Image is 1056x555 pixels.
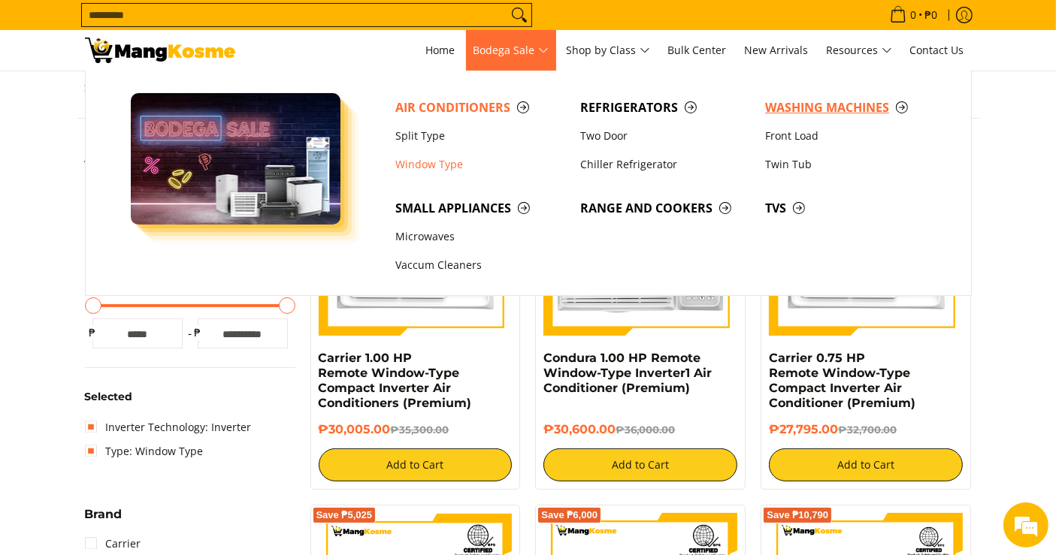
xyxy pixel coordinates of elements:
[580,98,750,117] span: Refrigerators
[567,41,650,60] span: Shop by Class
[765,199,935,218] span: TVs
[319,448,513,481] button: Add to Cart
[910,43,964,57] span: Contact Us
[131,93,341,225] img: Bodega Sale
[78,84,253,104] div: Chat with us now
[769,448,963,481] button: Add to Cart
[923,10,940,20] span: ₱0
[395,199,565,218] span: Small Appliances
[85,508,123,520] span: Brand
[661,30,734,71] a: Bulk Center
[388,122,573,150] a: Split Type
[388,93,573,122] a: Air Conditioners
[580,199,750,218] span: Range and Cookers
[819,30,900,71] a: Resources
[573,194,758,222] a: Range and Cookers
[838,424,897,436] del: ₱32,700.00
[765,98,935,117] span: Washing Machines
[319,422,513,437] h6: ₱30,005.00
[316,511,373,520] span: Save ₱5,025
[885,7,943,23] span: •
[395,98,565,117] span: Air Conditioners
[391,424,449,436] del: ₱35,300.00
[737,30,816,71] a: New Arrivals
[758,122,943,150] a: Front Load
[543,351,712,395] a: Condura 1.00 HP Remote Window-Type Inverter1 Air Conditioner (Premium)
[543,422,737,437] h6: ₱30,600.00
[541,511,598,520] span: Save ₱6,000
[769,422,963,437] h6: ₱27,795.00
[85,415,252,439] a: Inverter Technology: Inverter
[573,122,758,150] a: Two Door
[909,10,919,20] span: 0
[573,150,758,179] a: Chiller Refrigerator
[903,30,972,71] a: Contact Us
[758,194,943,222] a: TVs
[85,391,295,404] h6: Selected
[85,508,123,532] summary: Open
[573,93,758,122] a: Refrigerators
[85,325,100,340] span: ₱
[543,448,737,481] button: Add to Cart
[466,30,556,71] a: Bodega Sale
[668,43,727,57] span: Bulk Center
[559,30,658,71] a: Shop by Class
[827,41,892,60] span: Resources
[247,8,283,44] div: Minimize live chat window
[758,93,943,122] a: Washing Machines
[85,38,235,63] img: Bodega Sale Aircon l Mang Kosme: Home Appliances Warehouse Sale Window Type
[85,439,204,463] a: Type: Window Type
[319,351,472,410] a: Carrier 1.00 HP Remote Window-Type Compact Inverter Air Conditioners (Premium)
[769,351,915,410] a: Carrier 0.75 HP Remote Window-Type Compact Inverter Air Conditioner (Premium)
[87,176,207,327] span: We're online!
[745,43,809,57] span: New Arrivals
[616,424,675,436] del: ₱36,000.00
[190,325,205,340] span: ₱
[388,222,573,251] a: Microwaves
[388,194,573,222] a: Small Appliances
[474,41,549,60] span: Bodega Sale
[388,252,573,280] a: Vaccum Cleaners
[419,30,463,71] a: Home
[250,30,972,71] nav: Main Menu
[8,384,286,436] textarea: Type your message and hit 'Enter'
[507,4,531,26] button: Search
[767,511,828,520] span: Save ₱10,790
[758,150,943,179] a: Twin Tub
[426,43,455,57] span: Home
[388,150,573,179] a: Window Type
